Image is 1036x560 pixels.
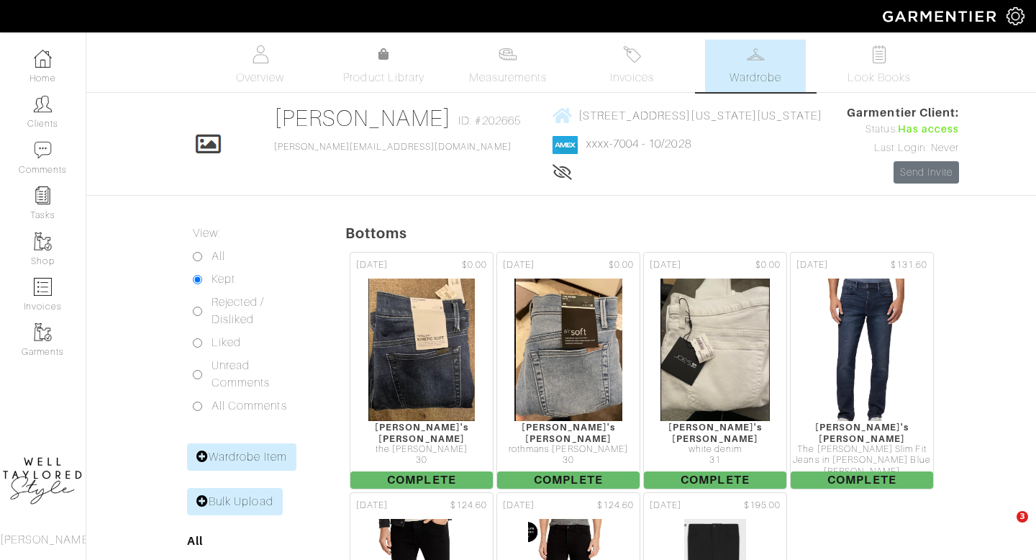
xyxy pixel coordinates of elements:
[350,444,493,455] div: the [PERSON_NAME]
[212,248,225,265] label: All
[34,232,52,250] img: garments-icon-b7da505a4dc4fd61783c78ac3ca0ef83fa9d6f193b1c9dc38574b1d14d53ca28.png
[894,161,960,184] a: Send Invite
[644,455,786,466] div: 31
[987,511,1022,546] iframe: Intercom live chat
[343,69,424,86] span: Product Library
[345,225,1036,242] h5: Bottoms
[623,45,641,63] img: orders-27d20c2124de7fd6de4e0e44c1d41de31381a507db9b33961299e4e07d508b8c.svg
[650,499,681,512] span: [DATE]
[891,258,927,272] span: $131.60
[458,40,559,92] a: Measurements
[578,109,823,122] span: [STREET_ADDRESS][US_STATE][US_STATE]
[650,258,681,272] span: [DATE]
[274,105,452,131] a: [PERSON_NAME]
[660,278,771,422] img: dxxjVXJgnu6ED4cLNz27RYHg
[236,69,284,86] span: Overview
[1007,7,1024,25] img: gear-icon-white-bd11855cb880d31180b6d7d6211b90ccbf57a29d726f0c71d8c61bd08dd39cc2.png
[871,45,889,63] img: todo-9ac3debb85659649dc8f770b8b6100bb5dab4b48dedcbae339e5042a72dfd3cc.svg
[34,186,52,204] img: reminder-icon-8004d30b9f0a5d33ae49ab947aed9ed385cf756f9e5892f1edd6e32f2345188e.png
[499,45,517,63] img: measurements-466bbee1fd09ba9460f595b01e5d73f9e2bff037440d3c8f018324cb6cdf7a4a.svg
[495,250,642,491] a: [DATE] $0.00 [PERSON_NAME]'s [PERSON_NAME] rothmans [PERSON_NAME] 30 Complete
[610,69,654,86] span: Invoices
[642,250,789,491] a: [DATE] $0.00 [PERSON_NAME]'s [PERSON_NAME] white denim 31 Complete
[503,258,535,272] span: [DATE]
[469,69,547,86] span: Measurements
[212,397,287,415] label: All Comments
[274,142,512,152] a: [PERSON_NAME][EMAIL_ADDRESS][DOMAIN_NAME]
[212,357,309,392] label: Unread Comments
[458,112,521,130] span: ID: #202665
[1017,511,1028,523] span: 3
[586,137,691,150] a: xxxx-7004 - 10/2028
[356,499,388,512] span: [DATE]
[251,45,269,63] img: basicinfo-40fd8af6dae0f16599ec9e87c0ef1c0a1fdea2edbe929e3d69a839185d80c458.svg
[503,499,535,512] span: [DATE]
[847,122,959,137] div: Status:
[350,422,493,444] div: [PERSON_NAME]'s [PERSON_NAME]
[193,225,220,242] label: View:
[34,141,52,159] img: comment-icon-a0a6a9ef722e966f86d9cbdc48e553b5cf19dbc54f86b18d962a5391bc8f6eb6.png
[350,455,493,466] div: 30
[829,40,930,92] a: Look Books
[212,334,241,351] label: Liked
[514,278,623,422] img: ErAvg9XfeSRpNSMhr9bQXwy9
[450,499,487,512] span: $124.60
[789,250,935,491] a: [DATE] $131.60 [PERSON_NAME]'s [PERSON_NAME] The [PERSON_NAME] Slim Fit Jeans in [PERSON_NAME] Bl...
[597,499,634,512] span: $124.60
[350,471,493,489] span: Complete
[644,444,786,455] div: white denim
[898,122,960,137] span: Has access
[819,278,904,422] img: FP6zzctVoCxnbuLd2KPsB75J
[497,444,640,455] div: rothmans [PERSON_NAME]
[581,40,682,92] a: Invoices
[497,455,640,466] div: 30
[553,107,823,125] a: [STREET_ADDRESS][US_STATE][US_STATE]
[791,466,933,477] div: [PERSON_NAME]
[644,422,786,444] div: [PERSON_NAME]'s [PERSON_NAME]
[876,4,1007,29] img: garmentier-logo-header-white-b43fb05a5012e4ada735d5af1a66efaba907eab6374d6393d1fbf88cb4ef424d.png
[187,443,296,471] a: Wardrobe Item
[744,499,781,512] span: $195.00
[847,140,959,156] div: Last Login: Never
[705,40,806,92] a: Wardrobe
[462,258,487,272] span: $0.00
[368,278,476,422] img: dzXbB1UgzcBUJte9YyytDv7Q
[497,471,640,489] span: Complete
[553,136,578,154] img: american_express-1200034d2e149cdf2cc7894a33a747db654cf6f8355cb502592f1d228b2ac700.png
[348,250,495,491] a: [DATE] $0.00 [PERSON_NAME]'s [PERSON_NAME] the [PERSON_NAME] 30 Complete
[187,534,203,548] a: All
[34,50,52,68] img: dashboard-icon-dbcd8f5a0b271acd01030246c82b418ddd0df26cd7fceb0bd07c9910d44c42f6.png
[609,258,634,272] span: $0.00
[791,444,933,466] div: The [PERSON_NAME] Slim Fit Jeans in [PERSON_NAME] Blue
[34,278,52,296] img: orders-icon-0abe47150d42831381b5fb84f609e132dff9fe21cb692f30cb5eec754e2cba89.png
[755,258,781,272] span: $0.00
[644,471,786,489] span: Complete
[730,69,781,86] span: Wardrobe
[34,323,52,341] img: garments-icon-b7da505a4dc4fd61783c78ac3ca0ef83fa9d6f193b1c9dc38574b1d14d53ca28.png
[848,69,912,86] span: Look Books
[497,422,640,444] div: [PERSON_NAME]'s [PERSON_NAME]
[747,45,765,63] img: wardrobe-487a4870c1b7c33e795ec22d11cfc2ed9d08956e64fb3008fe2437562e282088.svg
[847,104,959,122] span: Garmentier Client:
[356,258,388,272] span: [DATE]
[791,471,933,489] span: Complete
[212,271,235,288] label: Kept
[791,422,933,444] div: [PERSON_NAME]'s [PERSON_NAME]
[796,258,828,272] span: [DATE]
[34,95,52,113] img: clients-icon-6bae9207a08558b7cb47a8932f037763ab4055f8c8b6bfacd5dc20c3e0201464.png
[187,488,283,515] a: Bulk Upload
[212,294,309,328] label: Rejected / Disliked
[210,40,311,92] a: Overview
[334,46,435,86] a: Product Library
